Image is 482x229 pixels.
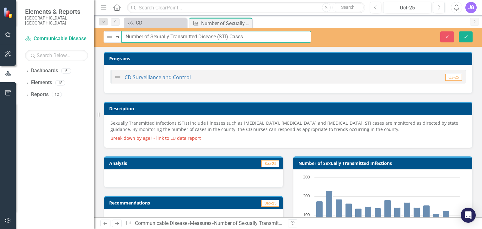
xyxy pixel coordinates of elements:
[404,203,410,229] path: Q2-24, 139. Chlamydia.
[31,79,52,86] a: Elements
[109,200,225,205] h3: Recommendations
[25,15,88,26] small: [GEOGRAPHIC_DATA], [GEOGRAPHIC_DATA]
[25,35,88,42] a: Communicable Disease
[303,212,310,217] text: 100
[121,31,311,43] input: This field is required
[126,19,185,27] a: CD
[125,74,191,81] a: CD Surveillance and Control
[3,7,15,19] img: ClearPoint Strategy
[316,201,323,227] path: Q1-22, 134. Chlamydia.
[114,73,121,81] img: Not Defined
[31,91,49,98] a: Reports
[261,200,279,207] span: Sep-25
[109,56,469,61] h3: Programs
[136,19,185,27] div: CD
[423,205,430,228] path: Q4-24, 119. Chlamydia.
[25,50,88,61] input: Search Below...
[326,191,333,224] path: Q2-22, 174. Chlamydia.
[303,174,310,180] text: 300
[445,74,462,81] span: Q3-25
[25,8,88,15] span: Elements & Reports
[110,135,201,141] span: Break down by age? - link to LU data report
[61,68,71,74] div: 6
[355,209,362,229] path: Q1-23, 109. Chlamydia.
[465,2,477,13] button: JG
[109,161,192,166] h3: Analysis
[55,80,65,85] div: 18
[110,120,466,134] p: Sexually Transmitted Infections (STIs) include illnesses such as [MEDICAL_DATA], [MEDICAL_DATA] a...
[201,19,250,27] div: Number of Sexually Transmitted Disease (STI) Cases
[214,220,331,226] div: Number of Sexually Transmitted Disease (STI) Cases
[106,33,113,41] img: Not Defined
[336,199,342,226] path: Q3-22, 139. Chlamydia.
[31,67,58,74] a: Dashboards
[341,5,355,10] span: Search
[127,2,365,13] input: Search ClearPoint...
[385,4,429,12] div: Oct-25
[109,106,469,111] h3: Description
[461,208,476,223] div: Open Intercom Messenger
[332,3,364,12] button: Search
[190,220,212,226] a: Measures
[261,160,279,167] span: Sep-25
[126,220,283,227] div: » »
[383,2,431,13] button: Oct-25
[135,220,187,226] a: Communicable Disease
[303,193,310,199] text: 200
[52,92,62,97] div: 12
[298,161,469,166] h3: Number of Sexually Transmitted Infections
